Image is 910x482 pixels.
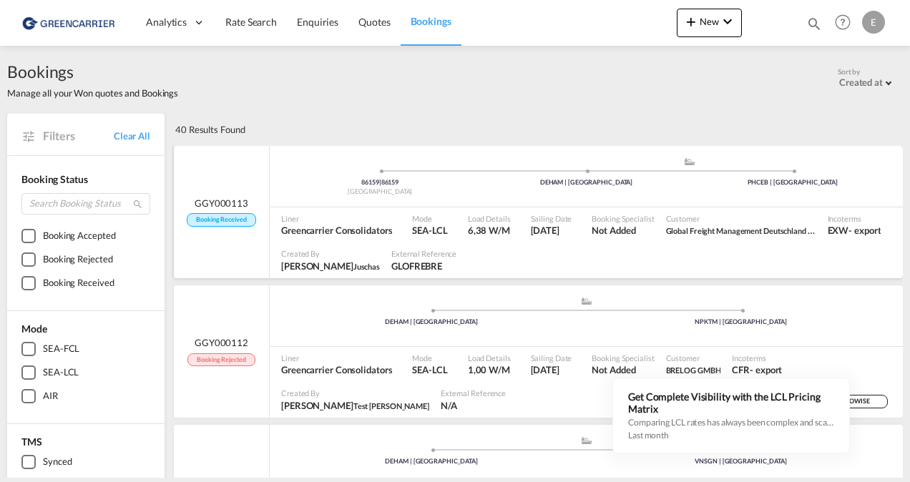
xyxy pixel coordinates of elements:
[682,16,736,27] span: New
[666,213,816,224] span: Customer
[277,187,483,197] div: [GEOGRAPHIC_DATA]
[21,365,150,380] md-checkbox: SEA-LCL
[468,225,510,236] span: 6,38 W/M
[411,15,451,27] span: Bookings
[43,365,79,380] div: SEA-LCL
[281,353,392,363] span: Liner
[281,213,392,224] span: Liner
[43,252,112,267] div: Booking Rejected
[174,146,903,278] div: GGY000113 Booking Received Pickup Germany assets/icons/custom/ship-fill.svgassets/icons/custom/ro...
[21,323,47,335] span: Mode
[468,364,510,375] span: 1,00 W/M
[21,172,150,187] div: Booking Status
[666,224,816,237] span: Global Freight Management Deutschland GmbH
[43,276,114,290] div: Booking Received
[441,399,506,412] span: N/A
[831,10,855,34] span: Help
[187,213,255,227] span: Booking Received
[732,363,782,376] span: CFR export
[114,129,150,142] a: Clear All
[43,128,114,144] span: Filters
[587,457,896,466] div: VNSGN | [GEOGRAPHIC_DATA]
[43,455,72,469] div: Synced
[21,389,150,403] md-checkbox: AIR
[682,13,700,30] md-icon: icon-plus 400-fg
[281,388,429,398] span: Created By
[666,225,830,236] span: Global Freight Management Deutschland GmbH
[578,437,595,444] md-icon: assets/icons/custom/ship-fill.svg
[146,15,187,29] span: Analytics
[277,457,587,466] div: DEHAM | [GEOGRAPHIC_DATA]
[21,455,150,469] md-checkbox: Synced
[468,213,511,224] span: Load Details
[281,224,392,237] span: Greencarrier Consolidators
[531,224,572,237] span: 20 Sep 2025
[468,353,511,363] span: Load Details
[719,13,736,30] md-icon: icon-chevron-down
[21,173,88,185] span: Booking Status
[531,213,572,224] span: Sailing Date
[175,114,245,145] div: 40 Results Found
[531,363,572,376] span: 12 Sep 2025
[21,436,42,448] span: TMS
[831,10,862,36] div: Help
[21,342,150,356] md-checkbox: SEA-FCL
[681,158,698,165] md-icon: assets/icons/custom/ship-fill.svg
[281,248,380,259] span: Created By
[379,178,381,186] span: |
[828,224,881,237] span: EXW export
[666,353,721,363] span: Customer
[750,363,782,376] div: - export
[578,297,595,305] md-icon: assets/icons/custom/ship-fill.svg
[21,193,150,215] input: Search Booking Status
[828,213,881,224] span: Incoterms
[195,336,248,349] span: GGY000112
[21,6,118,39] img: 1378a7308afe11ef83610d9e779c6b34.png
[666,365,721,375] span: BRELOG GMBH
[7,87,178,99] span: Manage all your Won quotes and Bookings
[353,262,380,271] span: Juschas
[592,224,654,237] span: Not Added
[862,11,885,34] div: E
[666,363,721,376] span: BRELOG GMBH
[412,363,447,376] span: SEA-LCL
[132,199,143,210] md-icon: icon-magnify
[225,16,277,28] span: Rate Search
[281,399,429,412] span: Isabel Test Huebner
[174,285,903,418] div: GGY000112 Booking Rejected assets/icons/custom/ship-fill.svgassets/icons/custom/roll-o-plane.svgP...
[277,318,587,327] div: DEHAM | [GEOGRAPHIC_DATA]
[281,363,392,376] span: Greencarrier Consolidators
[353,401,429,410] span: Test [PERSON_NAME]
[391,260,456,272] span: GLOFREBRE
[828,224,849,237] div: EXW
[441,388,506,398] span: External Reference
[391,248,456,259] span: External Reference
[732,363,750,376] div: CFR
[7,60,178,83] span: Bookings
[361,178,381,186] span: 86159
[838,67,860,77] span: Sort by
[531,353,572,363] span: Sailing Date
[677,9,742,37] button: icon-plus 400-fgNewicon-chevron-down
[690,178,896,187] div: PHCEB | [GEOGRAPHIC_DATA]
[732,353,782,363] span: Incoterms
[43,229,115,243] div: Booking Accepted
[587,318,896,327] div: NPKTM | [GEOGRAPHIC_DATA]
[848,224,881,237] div: - export
[806,16,822,37] div: icon-magnify
[195,197,248,210] span: GGY000113
[281,260,380,272] span: Heino Juschas
[806,16,822,31] md-icon: icon-magnify
[412,224,447,237] span: SEA-LCL
[412,213,447,224] span: Mode
[43,389,58,403] div: AIR
[483,178,689,187] div: DEHAM | [GEOGRAPHIC_DATA]
[592,213,654,224] span: Booking Specialist
[381,178,399,186] span: 86159
[297,16,338,28] span: Enquiries
[839,77,883,88] div: Created at
[412,353,447,363] span: Mode
[43,342,79,356] div: SEA-FCL
[358,16,390,28] span: Quotes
